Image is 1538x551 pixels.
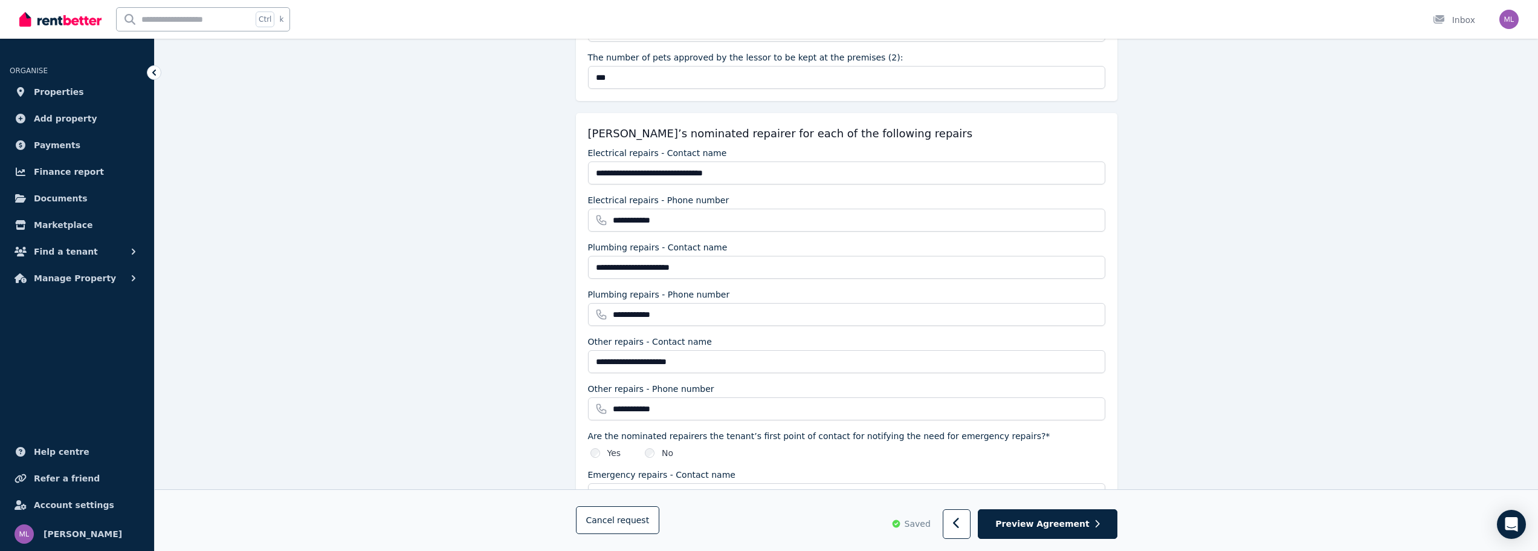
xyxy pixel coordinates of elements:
[588,241,728,253] label: Plumbing repairs - Contact name
[1499,10,1519,29] img: Melissa Lam
[588,469,735,481] label: Emergency repairs - Contact name
[34,244,98,259] span: Find a tenant
[34,498,114,512] span: Account settings
[10,266,144,290] button: Manage Property
[576,507,660,535] button: Cancelrequest
[10,160,144,184] a: Finance report
[588,430,1105,442] label: Are the nominated repairers the tenant’s first point of contact for notifying the need for emerge...
[34,191,88,206] span: Documents
[10,240,144,264] button: Find a tenant
[586,516,650,526] span: Cancel
[44,527,122,541] span: [PERSON_NAME]
[34,218,92,232] span: Marketplace
[588,289,730,301] label: Plumbing repairs - Phone number
[10,67,48,75] span: ORGANISE
[34,445,89,459] span: Help centre
[15,524,34,544] img: Melissa Lam
[588,383,714,395] label: Other repairs - Phone number
[1433,14,1475,26] div: Inbox
[34,271,116,285] span: Manage Property
[279,15,283,24] span: k
[34,85,84,99] span: Properties
[617,515,649,527] span: request
[588,147,727,159] label: Electrical repairs - Contact name
[588,51,903,64] label: The number of pets approved by the lessor to be kept at the premises (2):
[34,138,80,152] span: Payments
[256,11,274,27] span: Ctrl
[607,447,621,459] label: Yes
[10,133,144,157] a: Payments
[19,10,102,28] img: RentBetter
[905,518,931,530] span: Saved
[34,111,97,126] span: Add property
[1497,510,1526,539] div: Open Intercom Messenger
[10,106,144,131] a: Add property
[10,80,144,104] a: Properties
[588,336,712,348] label: Other repairs - Contact name
[10,186,144,210] a: Documents
[10,466,144,491] a: Refer a friend
[10,213,144,237] a: Marketplace
[978,510,1117,540] button: Preview Agreement
[588,125,973,142] h5: [PERSON_NAME]’s nominated repairer for each of the following repairs
[995,518,1089,530] span: Preview Agreement
[34,471,100,486] span: Refer a friend
[10,440,144,464] a: Help centre
[34,165,104,179] span: Finance report
[10,493,144,517] a: Account settings
[662,447,673,459] label: No
[588,194,729,206] label: Electrical repairs - Phone number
